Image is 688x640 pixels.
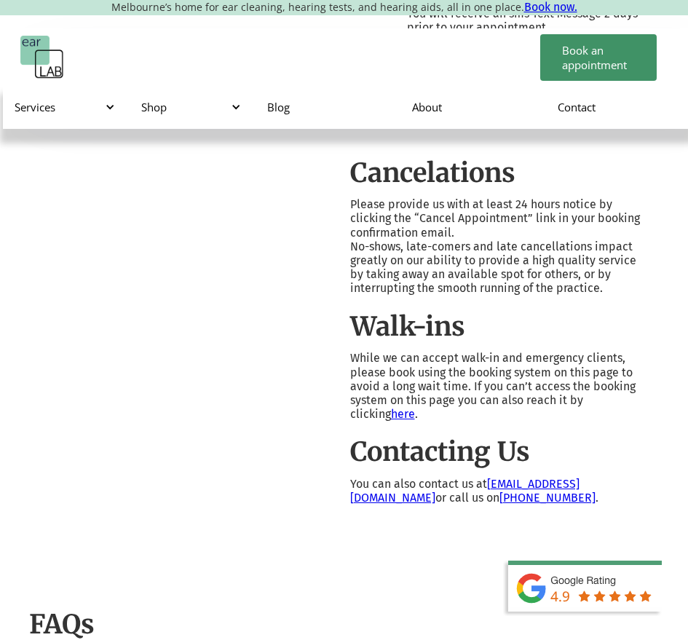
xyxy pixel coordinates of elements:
a: Blog [256,86,400,128]
a: [EMAIL_ADDRESS][DOMAIN_NAME] [350,477,580,505]
h2: Contacting Us [350,435,652,470]
a: Book an appointment [540,34,657,81]
a: home [20,36,64,79]
p: You can also contact us at or call us on . [350,477,652,505]
div: Shop [141,100,238,114]
a: here [391,407,415,421]
div: Shop [130,85,256,129]
a: About [400,86,545,128]
div: Services [3,85,129,129]
p: No-shows, late-comers and late cancellations impact greatly on our ability to provide a high qual... [350,240,652,296]
p: While we can accept walk-in and emergency clients, please book using the booking system on this p... [350,351,652,421]
h2: Cancelations [350,157,652,191]
p: Please provide us with at least 24 hours notice by clicking the “Cancel Appointment” link in your... [350,197,652,240]
a: [PHONE_NUMBER] [499,491,596,505]
h2: Walk-ins [350,310,652,344]
div: Services [15,100,111,114]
